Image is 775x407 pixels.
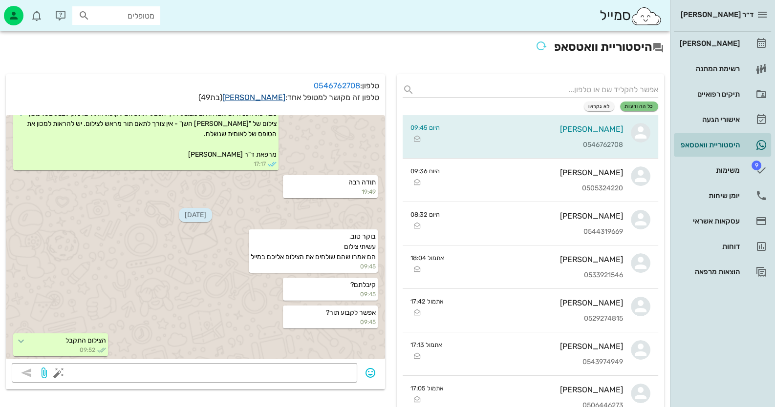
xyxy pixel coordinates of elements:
div: [PERSON_NAME] [448,124,623,134]
img: SmileCloud logo [630,6,662,26]
span: לא נקראו [588,103,610,109]
span: תג [752,161,761,170]
div: [PERSON_NAME] [678,40,740,47]
a: היסטוריית וואטסאפ [674,133,771,157]
span: הצילום התקבל [65,336,106,345]
a: 0546762708 [314,81,360,90]
a: [PERSON_NAME] [674,32,771,55]
span: 17:17 [254,160,266,168]
small: 09:45 [251,262,376,271]
a: דוחות [674,235,771,258]
div: עסקאות אשראי [678,217,740,225]
div: סמייל [599,5,662,26]
div: היסטוריית וואטסאפ [678,141,740,149]
small: אתמול 17:05 [410,384,444,393]
small: 09:45 [285,290,376,299]
button: לא נקראו [584,102,615,111]
div: [PERSON_NAME] [452,255,623,264]
a: תיקים רפואיים [674,82,771,106]
span: [DATE] [179,208,212,222]
div: רשימת המתנה [678,65,740,73]
div: יומן שיחות [678,192,740,200]
div: [PERSON_NAME] [448,211,623,221]
a: עסקאות אשראי [674,209,771,233]
small: אתמול 17:42 [410,297,444,306]
div: משימות [678,166,740,174]
small: היום 08:32 [410,210,440,219]
a: [PERSON_NAME] [222,93,285,102]
p: טלפון: [12,80,379,92]
p: טלפון זה מקושר למטופל אחד: [12,92,379,103]
a: אישורי הגעה [674,108,771,131]
div: [PERSON_NAME] [452,298,623,307]
span: כל ההודעות [624,103,654,109]
span: ד״ר [PERSON_NAME] [681,10,753,19]
a: רשימת המתנה [674,57,771,81]
span: 49 [201,93,210,102]
span: תודה רבה [348,178,376,186]
div: אישורי הגעה [678,116,740,123]
span: אפשר לקבוע תור? [326,308,376,317]
div: 0505324220 [448,184,623,193]
span: 09:52 [80,346,95,354]
small: אתמול 17:13 [410,340,442,349]
div: 0533921546 [452,271,623,280]
small: אתמול 18:04 [410,253,444,263]
div: 0546762708 [448,141,623,149]
div: 0544319669 [448,228,623,236]
div: הוצאות מרפאה [678,268,740,276]
span: תג [29,8,35,14]
span: קיבלתם? [350,281,376,289]
h2: היסטוריית וואטסאפ [6,37,664,59]
div: תיקים רפואיים [678,90,740,98]
div: [PERSON_NAME] [448,168,623,177]
input: אפשר להקליד שם או טלפון... [418,82,658,98]
button: כל ההודעות [620,102,658,111]
a: תגמשימות [674,159,771,182]
div: דוחות [678,243,740,250]
a: הוצאות מרפאה [674,260,771,284]
small: 09:45 [285,318,376,326]
span: (בת ) [198,93,222,102]
div: 0529274815 [452,315,623,323]
div: [PERSON_NAME] [452,385,623,394]
small: היום 09:36 [410,166,440,176]
div: [PERSON_NAME] [450,342,623,351]
a: יומן שיחות [674,184,771,207]
small: היום 09:45 [410,123,440,132]
div: 0543974949 [450,358,623,366]
small: 19:49 [285,187,376,196]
